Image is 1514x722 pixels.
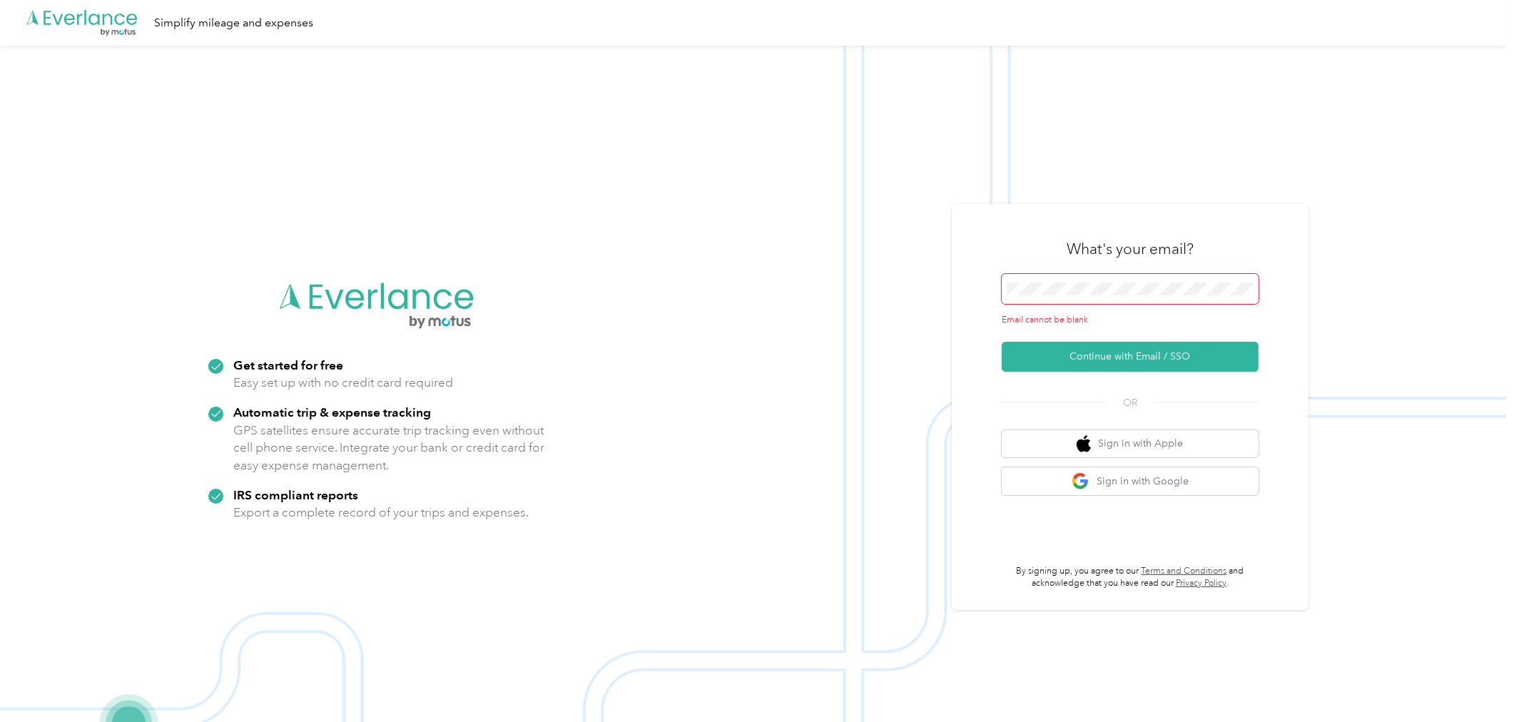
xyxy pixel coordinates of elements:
strong: Automatic trip & expense tracking [233,405,431,420]
strong: IRS compliant reports [233,487,358,502]
button: apple logoSign in with Apple [1002,430,1259,458]
img: google logo [1072,472,1089,490]
div: Email cannot be blank [1002,314,1259,327]
img: apple logo [1077,435,1091,453]
div: Simplify mileage and expenses [154,14,313,32]
p: Export a complete record of your trips and expenses. [233,504,529,522]
button: Continue with Email / SSO [1002,342,1259,372]
h3: What's your email? [1067,239,1194,259]
strong: Get started for free [233,357,343,372]
span: OR [1105,395,1155,410]
p: Easy set up with no credit card required [233,374,453,392]
a: Terms and Conditions [1142,566,1227,576]
button: google logoSign in with Google [1002,467,1259,495]
p: By signing up, you agree to our and acknowledge that you have read our . [1002,565,1259,590]
a: Privacy Policy [1176,578,1226,589]
p: GPS satellites ensure accurate trip tracking even without cell phone service. Integrate your bank... [233,422,545,474]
